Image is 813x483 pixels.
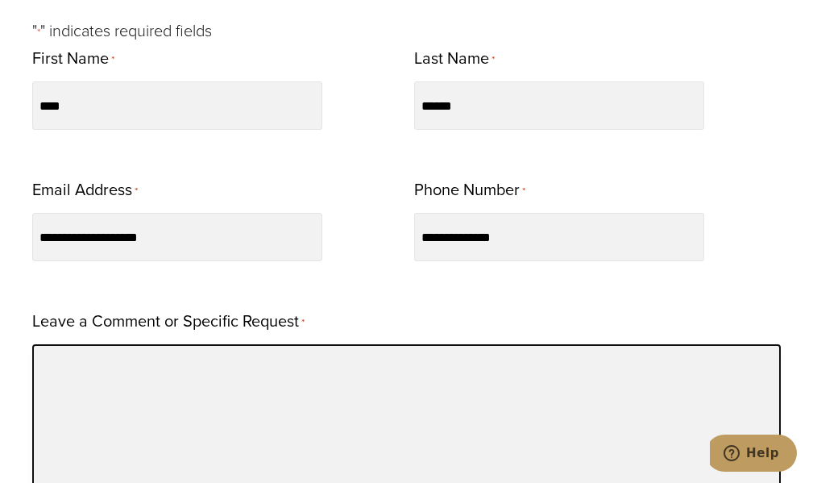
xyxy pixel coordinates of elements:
[32,306,305,338] label: Leave a Comment or Specific Request
[32,175,138,206] label: Email Address
[32,44,114,75] label: First Name
[32,18,781,44] p: " " indicates required fields
[710,435,797,475] iframe: Opens a widget where you can chat to one of our agents
[414,175,525,206] label: Phone Number
[414,44,495,75] label: Last Name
